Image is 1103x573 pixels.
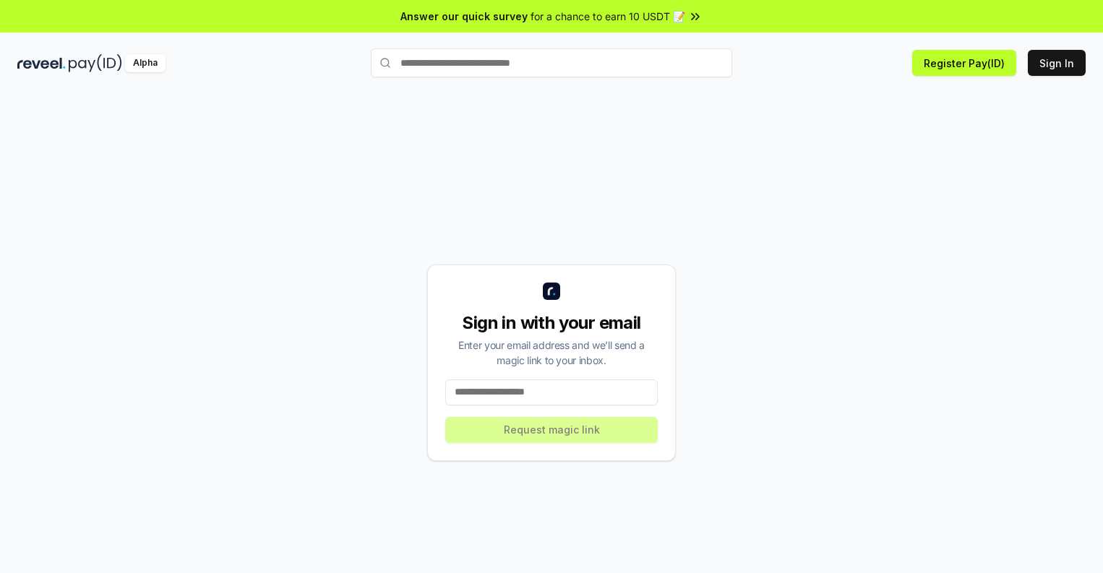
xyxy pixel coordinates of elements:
img: pay_id [69,54,122,72]
span: Answer our quick survey [400,9,528,24]
button: Sign In [1028,50,1086,76]
span: for a chance to earn 10 USDT 📝 [531,9,685,24]
div: Sign in with your email [445,311,658,335]
img: logo_small [543,283,560,300]
div: Enter your email address and we’ll send a magic link to your inbox. [445,337,658,368]
img: reveel_dark [17,54,66,72]
button: Register Pay(ID) [912,50,1016,76]
div: Alpha [125,54,166,72]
